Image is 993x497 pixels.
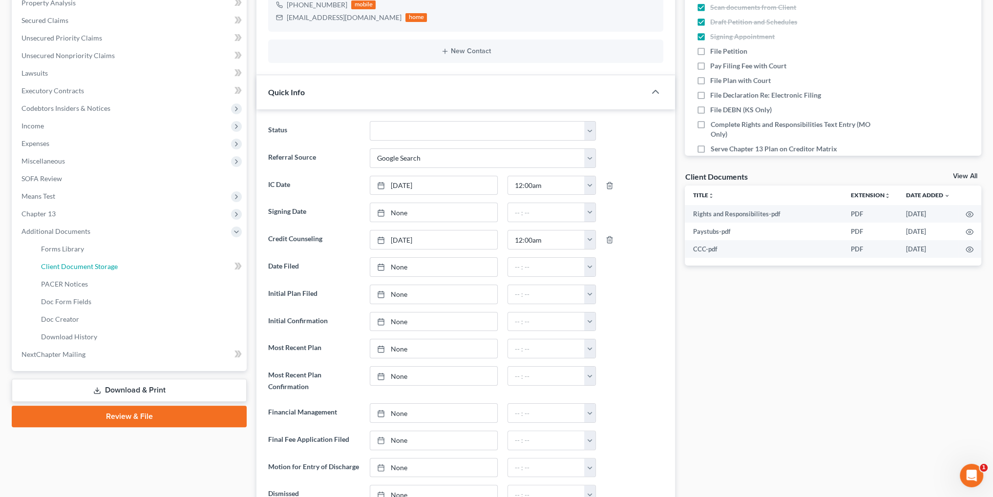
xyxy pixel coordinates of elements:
[685,171,747,182] div: Client Documents
[14,47,247,64] a: Unsecured Nonpriority Claims
[710,47,747,55] span: File Petition
[21,86,84,95] span: Executory Contracts
[508,367,585,385] input: -- : --
[14,29,247,47] a: Unsecured Priority Claims
[33,293,247,311] a: Doc Form Fields
[370,203,497,222] a: None
[21,16,68,24] span: Secured Claims
[33,240,247,258] a: Forms Library
[287,13,401,22] div: [EMAIL_ADDRESS][DOMAIN_NAME]
[263,431,364,450] label: Final Fee Application Filed
[693,191,714,199] a: Titleunfold_more
[508,339,585,358] input: -- : --
[14,12,247,29] a: Secured Claims
[14,346,247,363] a: NextChapter Mailing
[41,297,91,306] span: Doc Form Fields
[405,13,427,22] div: home
[263,285,364,304] label: Initial Plan Filed
[508,230,585,249] input: -- : --
[21,192,55,200] span: Means Test
[21,209,56,218] span: Chapter 13
[370,176,497,195] a: [DATE]
[351,0,376,9] div: mobile
[21,51,115,60] span: Unsecured Nonpriority Claims
[685,223,843,240] td: Paystubs-pdf
[263,257,364,277] label: Date Filed
[508,458,585,477] input: -- : --
[41,262,118,270] span: Client Document Storage
[710,91,821,99] span: File Declaration Re: Electronic Filing
[263,312,364,331] label: Initial Confirmation
[370,404,497,422] a: None
[953,173,977,180] a: View All
[960,464,983,487] iframe: Intercom live chat
[710,105,772,114] span: File DEBN (KS Only)
[263,458,364,477] label: Motion for Entry of Discharge
[263,121,364,141] label: Status
[708,193,714,199] i: unfold_more
[370,312,497,331] a: None
[370,258,497,276] a: None
[41,245,84,253] span: Forms Library
[263,366,364,395] label: Most Recent Plan Confirmation
[21,350,85,358] span: NextChapter Mailing
[14,82,247,100] a: Executory Contracts
[710,32,775,41] span: Signing Appointment
[263,403,364,423] label: Financial Management
[370,285,497,304] a: None
[21,157,65,165] span: Miscellaneous
[33,311,247,328] a: Doc Creator
[843,240,898,258] td: PDF
[21,34,102,42] span: Unsecured Priority Claims
[710,18,797,26] span: Draft Petition and Schedules
[710,145,837,153] span: Serve Chapter 13 Plan on Creditor Matrix
[263,339,364,358] label: Most Recent Plan
[710,120,870,138] span: Complete Rights and Responsibilities Text Entry (MO Only)
[263,148,364,168] label: Referral Source
[33,328,247,346] a: Download History
[276,47,655,55] button: New Contact
[33,275,247,293] a: PACER Notices
[12,406,247,427] a: Review & File
[41,280,88,288] span: PACER Notices
[508,312,585,331] input: -- : --
[508,285,585,304] input: -- : --
[263,176,364,195] label: IC Date
[370,230,497,249] a: [DATE]
[843,205,898,223] td: PDF
[710,3,796,11] span: Scan documents from Client
[710,62,786,70] span: Pay Filing Fee with Court
[906,191,950,199] a: Date Added expand_more
[843,223,898,240] td: PDF
[508,431,585,450] input: -- : --
[21,122,44,130] span: Income
[370,367,497,385] a: None
[851,191,890,199] a: Extensionunfold_more
[21,174,62,183] span: SOFA Review
[370,458,497,477] a: None
[710,76,771,84] span: File Plan with Court
[21,104,110,112] span: Codebtors Insiders & Notices
[33,258,247,275] a: Client Document Storage
[885,193,890,199] i: unfold_more
[685,240,843,258] td: CCC-pdf
[685,205,843,223] td: Rights and Responsibilites-pdf
[508,176,585,195] input: -- : --
[14,64,247,82] a: Lawsuits
[898,240,958,258] td: [DATE]
[944,193,950,199] i: expand_more
[14,170,247,187] a: SOFA Review
[370,431,497,450] a: None
[898,205,958,223] td: [DATE]
[508,203,585,222] input: -- : --
[268,87,305,97] span: Quick Info
[370,339,497,358] a: None
[21,139,49,147] span: Expenses
[508,404,585,422] input: -- : --
[980,464,988,472] span: 1
[41,332,97,341] span: Download History
[898,223,958,240] td: [DATE]
[21,69,48,77] span: Lawsuits
[21,227,90,235] span: Additional Documents
[263,230,364,249] label: Credit Counseling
